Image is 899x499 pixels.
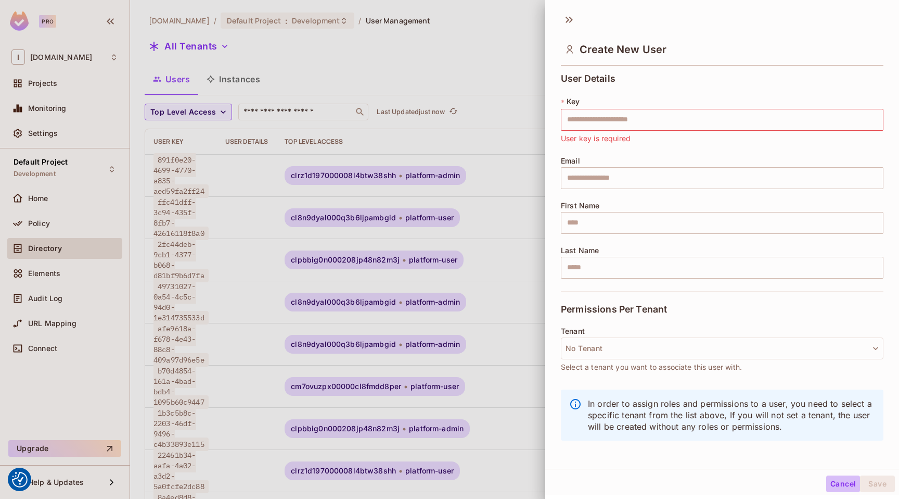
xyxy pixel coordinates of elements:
span: Key [567,97,580,106]
span: User Details [561,73,615,84]
span: User key is required [561,133,631,144]
button: Save [860,476,895,492]
span: Select a tenant you want to associate this user with. [561,361,742,373]
span: Permissions Per Tenant [561,304,667,315]
span: Email [561,157,580,165]
button: Cancel [826,476,860,492]
img: Revisit consent button [12,472,28,488]
span: Create New User [580,43,666,56]
span: Last Name [561,246,599,255]
span: First Name [561,202,600,210]
span: Tenant [561,327,585,335]
button: No Tenant [561,338,883,359]
button: Consent Preferences [12,472,28,488]
p: In order to assign roles and permissions to a user, you need to select a specific tenant from the... [588,398,875,432]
